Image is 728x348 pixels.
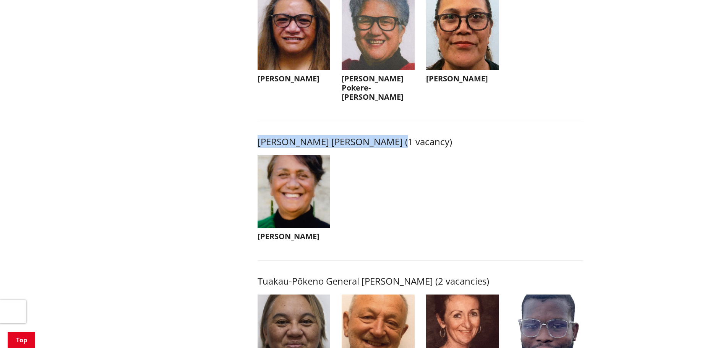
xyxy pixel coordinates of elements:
[8,332,35,348] a: Top
[342,74,415,102] h3: [PERSON_NAME] Pokere-[PERSON_NAME]
[258,232,331,241] h3: [PERSON_NAME]
[258,74,331,83] h3: [PERSON_NAME]
[693,316,720,343] iframe: Messenger Launcher
[258,136,583,147] h3: [PERSON_NAME] [PERSON_NAME] (1 vacancy)
[258,155,331,245] button: [PERSON_NAME]
[258,276,583,287] h3: Tuakau-Pōkeno General [PERSON_NAME] (2 vacancies)
[258,155,331,228] img: WO-W-RU__TURNER_T__FSbcs
[426,74,499,83] h3: [PERSON_NAME]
